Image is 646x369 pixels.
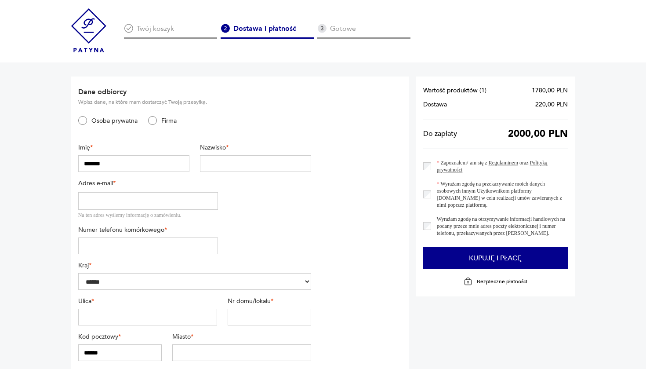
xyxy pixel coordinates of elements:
[221,24,230,33] img: Ikona
[431,159,568,173] label: Zapoznałem/-am się z oraz
[423,130,457,137] span: Do zapłaty
[437,160,548,173] a: Polityką prywatności
[78,212,218,219] div: Na ten adres wyślemy informację o zamówieniu.
[200,143,311,152] label: Nazwisko
[78,99,312,106] p: Wpisz dane, na które mam dostarczyć Twoją przesyłkę.
[78,261,312,270] label: Kraj
[431,180,568,208] label: Wyrażam zgodę na przekazywanie moich danych osobowych innym Użytkownikom platformy [DOMAIN_NAME] ...
[464,277,472,286] img: Ikona kłódki
[78,332,162,341] label: Kod pocztowy
[317,24,327,33] img: Ikona
[489,160,518,166] a: Regulaminem
[477,278,527,285] p: Bezpieczne płatności
[71,8,106,52] img: Patyna - sklep z meblami i dekoracjami vintage
[78,143,189,152] label: Imię
[317,24,410,39] div: Gotowe
[124,24,133,33] img: Ikona
[172,332,312,341] label: Miasto
[124,24,217,39] div: Twój koszyk
[221,24,314,39] div: Dostawa i płatność
[423,101,447,108] span: Dostawa
[157,117,177,125] label: Firma
[78,87,312,97] h2: Dane odbiorcy
[228,297,311,305] label: Nr domu/lokalu
[78,179,218,187] label: Adres e-mail
[431,216,568,237] label: Wyrażam zgodę na otrzymywanie informacji handlowych na podany przeze mnie adres poczty elektronic...
[87,117,138,125] label: Osoba prywatna
[423,87,486,94] span: Wartość produktów ( 1 )
[508,130,568,137] span: 2000,00 PLN
[532,87,568,94] span: 1780,00 PLN
[423,247,568,269] button: Kupuję i płacę
[535,101,568,108] span: 220,00 PLN
[78,297,218,305] label: Ulica
[78,226,218,234] label: Numer telefonu komórkowego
